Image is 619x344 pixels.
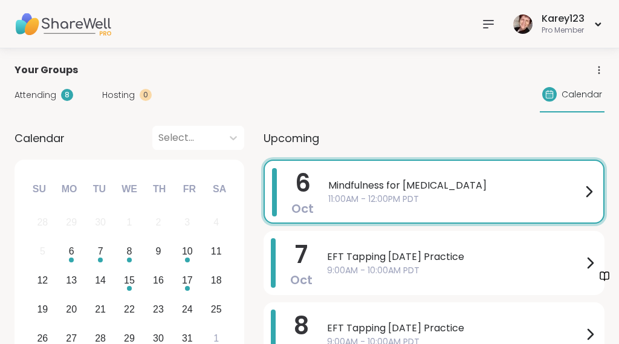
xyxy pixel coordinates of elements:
div: 30 [95,214,106,230]
div: 23 [153,301,164,317]
div: Choose Wednesday, October 8th, 2025 [117,239,143,265]
div: 9 [155,243,161,259]
div: Choose Tuesday, October 14th, 2025 [88,268,114,294]
div: Th [146,176,173,203]
img: ShareWell Nav Logo [15,3,111,45]
div: 25 [211,301,222,317]
div: We [116,176,143,203]
span: Calendar [15,130,65,146]
div: Choose Sunday, October 12th, 2025 [30,268,56,294]
div: Not available Saturday, October 4th, 2025 [203,210,229,236]
div: Choose Friday, October 17th, 2025 [174,268,200,294]
div: Choose Thursday, October 9th, 2025 [146,239,172,265]
div: Choose Thursday, October 23rd, 2025 [146,296,172,322]
div: 13 [66,272,77,288]
div: Not available Monday, September 29th, 2025 [59,210,85,236]
span: Attending [15,89,56,102]
div: Choose Monday, October 20th, 2025 [59,296,85,322]
div: Choose Friday, October 10th, 2025 [174,239,200,265]
div: Not available Friday, October 3rd, 2025 [174,210,200,236]
div: Not available Wednesday, October 1st, 2025 [117,210,143,236]
div: 29 [66,214,77,230]
div: 19 [37,301,48,317]
div: 4 [213,214,219,230]
div: Fr [176,176,203,203]
div: 8 [61,89,73,101]
div: Choose Saturday, October 11th, 2025 [203,239,229,265]
div: Choose Tuesday, October 21st, 2025 [88,296,114,322]
span: Oct [290,271,313,288]
div: 14 [95,272,106,288]
div: Choose Saturday, October 25th, 2025 [203,296,229,322]
div: 1 [127,214,132,230]
div: 10 [182,243,193,259]
div: 15 [124,272,135,288]
div: 6 [69,243,74,259]
div: 28 [37,214,48,230]
div: Choose Saturday, October 18th, 2025 [203,268,229,294]
div: 8 [127,243,132,259]
div: Choose Monday, October 6th, 2025 [59,239,85,265]
div: 24 [182,301,193,317]
div: Not available Thursday, October 2nd, 2025 [146,210,172,236]
div: 18 [211,272,222,288]
div: 12 [37,272,48,288]
div: 20 [66,301,77,317]
div: Choose Tuesday, October 7th, 2025 [88,239,114,265]
span: Oct [291,200,314,217]
div: 2 [155,214,161,230]
div: Choose Monday, October 13th, 2025 [59,268,85,294]
div: Sa [206,176,233,203]
div: 16 [153,272,164,288]
div: 22 [124,301,135,317]
div: 3 [184,214,190,230]
span: Your Groups [15,63,78,77]
div: Tu [86,176,112,203]
div: 11 [211,243,222,259]
div: 21 [95,301,106,317]
div: Choose Sunday, October 19th, 2025 [30,296,56,322]
div: 5 [40,243,45,259]
div: 17 [182,272,193,288]
div: Not available Sunday, October 5th, 2025 [30,239,56,265]
div: Choose Friday, October 24th, 2025 [174,296,200,322]
div: Mo [56,176,82,203]
span: Hosting [102,89,135,102]
div: Not available Sunday, September 28th, 2025 [30,210,56,236]
div: Not available Tuesday, September 30th, 2025 [88,210,114,236]
div: Su [26,176,53,203]
div: 7 [98,243,103,259]
div: Choose Wednesday, October 22nd, 2025 [117,296,143,322]
div: Choose Wednesday, October 15th, 2025 [117,268,143,294]
div: 0 [140,89,152,101]
div: Choose Thursday, October 16th, 2025 [146,268,172,294]
span: Upcoming [264,130,319,146]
